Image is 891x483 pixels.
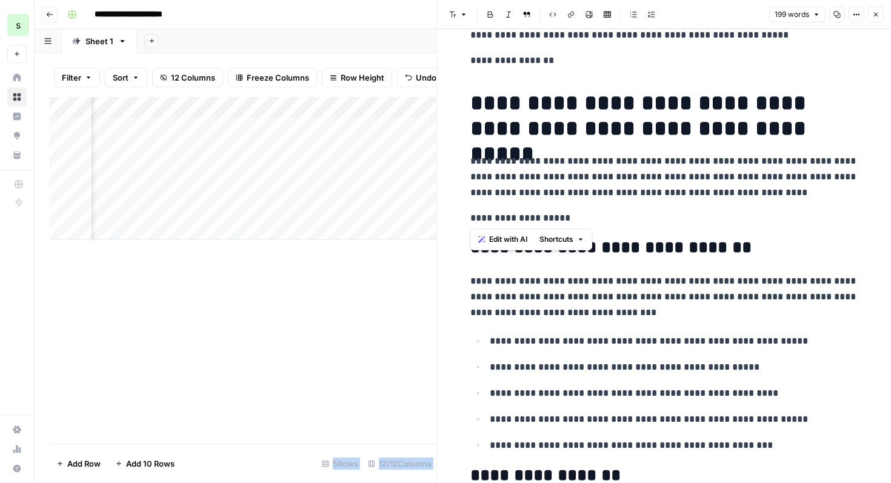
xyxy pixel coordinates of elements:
[535,232,589,247] button: Shortcuts
[7,439,27,459] a: Usage
[49,454,108,473] button: Add Row
[16,18,21,32] span: s
[539,234,573,245] span: Shortcuts
[152,68,223,87] button: 12 Columns
[7,87,27,107] a: Browse
[769,7,826,22] button: 199 words
[317,454,363,473] div: 5 Rows
[62,29,137,53] a: Sheet 1
[62,72,81,84] span: Filter
[416,72,436,84] span: Undo
[85,35,113,47] div: Sheet 1
[7,126,27,145] a: Opportunities
[775,9,809,20] span: 199 words
[105,68,147,87] button: Sort
[322,68,392,87] button: Row Height
[397,68,444,87] button: Undo
[228,68,317,87] button: Freeze Columns
[473,232,532,247] button: Edit with AI
[7,459,27,478] button: Help + Support
[126,458,175,470] span: Add 10 Rows
[247,72,309,84] span: Freeze Columns
[7,145,27,165] a: Your Data
[341,72,384,84] span: Row Height
[7,420,27,439] a: Settings
[171,72,215,84] span: 12 Columns
[363,454,436,473] div: 12/12 Columns
[54,68,100,87] button: Filter
[7,107,27,126] a: Insights
[67,458,101,470] span: Add Row
[7,68,27,87] a: Home
[108,454,182,473] button: Add 10 Rows
[489,234,527,245] span: Edit with AI
[113,72,128,84] span: Sort
[7,10,27,40] button: Workspace: saasgenie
